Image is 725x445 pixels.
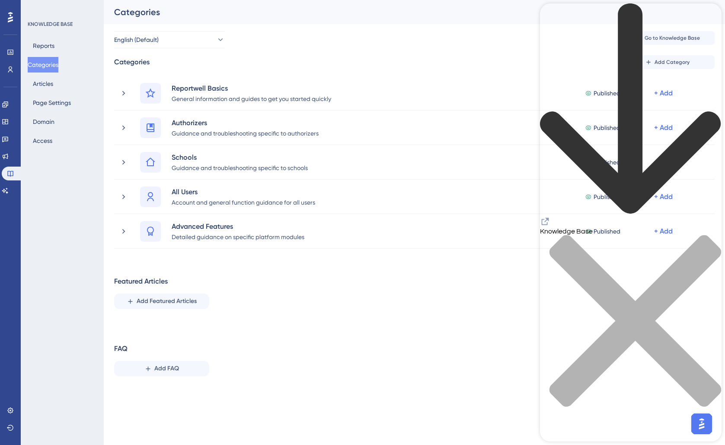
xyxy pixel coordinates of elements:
[171,221,305,231] div: Advanced Features
[114,294,209,309] button: Add Featured Articles
[171,152,308,162] div: Schools
[171,93,332,104] div: General information and guides to get you started quickly
[28,76,58,92] button: Articles
[114,35,159,45] span: English (Default)
[28,38,60,54] button: Reports
[171,231,305,242] div: Detailed guidance on specific platform modules
[28,57,58,73] button: Categories
[171,128,319,138] div: Guidance and troubleshooting specific to authorizers
[28,95,76,110] button: Page Settings
[114,57,150,67] div: Categories
[137,296,197,306] span: Add Featured Articles
[114,6,693,18] div: Categories
[154,363,179,374] span: Add FAQ
[171,197,316,207] div: Account and general function guidance for all users
[114,344,128,354] div: FAQ
[28,114,60,129] button: Domain
[114,361,209,376] button: Add FAQ
[3,3,23,23] button: Open AI Assistant Launcher
[28,133,57,148] button: Access
[28,21,73,28] div: KNOWLEDGE BASE
[114,276,168,287] div: Featured Articles
[171,186,316,197] div: All Users
[171,83,332,93] div: Reportwell Basics
[5,5,21,21] img: launcher-image-alternative-text
[171,117,319,128] div: Authorizers
[114,31,225,48] button: English (Default)
[20,2,54,13] span: Need Help?
[171,162,308,173] div: Guidance and troubleshooting specific to schools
